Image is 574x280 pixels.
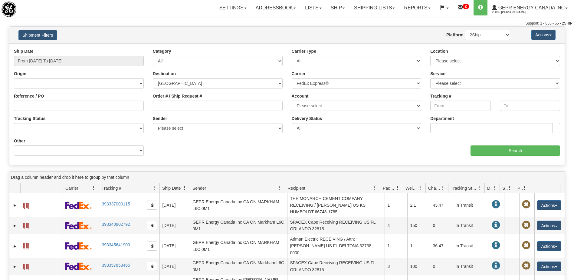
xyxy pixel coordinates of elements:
label: Order # / Ship Request # [153,93,202,99]
span: Shipment Issues [502,185,507,191]
span: Sender [192,185,206,191]
a: Expand [12,202,18,208]
a: Carrier filter column settings [89,183,99,193]
a: Charge filter column settings [438,183,448,193]
label: Carrier [292,71,306,77]
span: Weight [405,185,418,191]
label: Location [430,48,448,54]
a: Shipment Issues filter column settings [504,183,515,193]
td: [DATE] [159,234,190,258]
a: Ship [326,0,349,15]
span: In Transit [492,241,500,250]
label: Department [430,115,454,122]
button: Actions [537,221,561,230]
a: Tracking # filter column settings [149,183,159,193]
td: [DATE] [159,258,190,275]
span: In Transit [492,262,500,270]
a: 393345641900 [102,242,130,247]
label: Reference / PO [14,93,44,99]
span: GEPR Energy Canada Inc [497,5,565,10]
td: 36.47 [430,234,453,258]
label: Category [153,48,171,54]
iframe: chat widget [560,109,573,171]
span: Ship Date [162,185,181,191]
td: [DATE] [159,217,190,234]
td: 0 [430,217,453,234]
input: To [500,101,560,111]
td: 1 [407,234,430,258]
td: GEPR Energy Canada Inc CA ON MARKHAM L6C 0M1 [190,193,287,217]
a: Ship Date filter column settings [179,183,190,193]
td: In Transit [453,258,489,275]
a: Expand [12,243,18,249]
a: Recipient filter column settings [370,183,380,193]
span: 2500 / [PERSON_NAME] [492,9,537,15]
span: In Transit [492,221,500,229]
td: In Transit [453,234,489,258]
td: 100 [407,258,430,275]
span: Pickup Not Assigned [522,200,530,209]
label: Origin [14,71,26,77]
td: Adman Electric RECEIVING / Attn: [PERSON_NAME] US FL DELTONA 32738-0000 [287,234,385,258]
td: 1 [385,193,407,217]
button: Copy to clipboard [147,242,157,251]
td: 43.47 [430,193,453,217]
td: GEPR Energy Canada Inc CA ON MARKHAM L6C 0M1 [190,234,287,258]
input: From [430,101,490,111]
label: Destination [153,71,176,77]
input: Search [471,145,560,156]
span: Pickup Status [517,185,523,191]
span: Packages [383,185,395,191]
img: 2 - FedEx Express® [65,222,92,229]
a: Sender filter column settings [275,183,285,193]
a: Addressbook [251,0,301,15]
a: Packages filter column settings [392,183,403,193]
a: Label [23,241,29,250]
span: Pickup Not Assigned [522,241,530,250]
a: Delivery Status filter column settings [489,183,500,193]
a: Reports [399,0,435,15]
button: Actions [537,241,561,251]
img: 2 - FedEx Express® [65,242,92,250]
span: Pickup Not Assigned [522,262,530,270]
a: Expand [12,264,18,270]
label: Delivery Status [292,115,322,122]
sup: 2 [463,4,469,9]
td: SPACEX Cape Receiving RECEIVING US FL ORLANDO 32815 [287,258,385,275]
button: Copy to clipboard [147,201,157,210]
label: Tracking Status [14,115,45,122]
span: Tracking # [102,185,121,191]
a: Lists [300,0,326,15]
img: 2 - FedEx Express® [65,202,92,209]
td: 2.1 [407,193,430,217]
td: GEPR Energy Canada Inc CA ON Markham L6C 0M1 [190,258,287,275]
td: 0 [430,258,453,275]
label: Platform [446,32,464,38]
a: Settings [215,0,251,15]
span: Charge [428,185,441,191]
a: Tracking Status filter column settings [474,183,484,193]
a: Shipping lists [349,0,399,15]
span: Recipient [288,185,305,191]
a: Pickup Status filter column settings [520,183,530,193]
td: 3 [385,258,407,275]
label: Service [430,71,445,77]
span: In Transit [492,200,500,209]
span: Pickup Not Assigned [522,221,530,229]
label: Tracking # [430,93,451,99]
td: 150 [407,217,430,234]
a: Expand [12,223,18,229]
td: 4 [385,217,407,234]
td: In Transit [453,193,489,217]
td: [DATE] [159,193,190,217]
a: Label [23,200,29,210]
a: 393337000115 [102,202,130,206]
td: In Transit [453,217,489,234]
label: Ship Date [14,48,34,54]
div: grid grouping header [9,172,565,183]
td: GEPR Energy Canada Inc CA ON Markham L6C 0M1 [190,217,287,234]
a: Label [23,261,29,271]
td: SPACEX Cape Receiving RECEIVING US FL ORLANDO 32815 [287,217,385,234]
a: Weight filter column settings [415,183,425,193]
span: Tracking Status [451,185,477,191]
